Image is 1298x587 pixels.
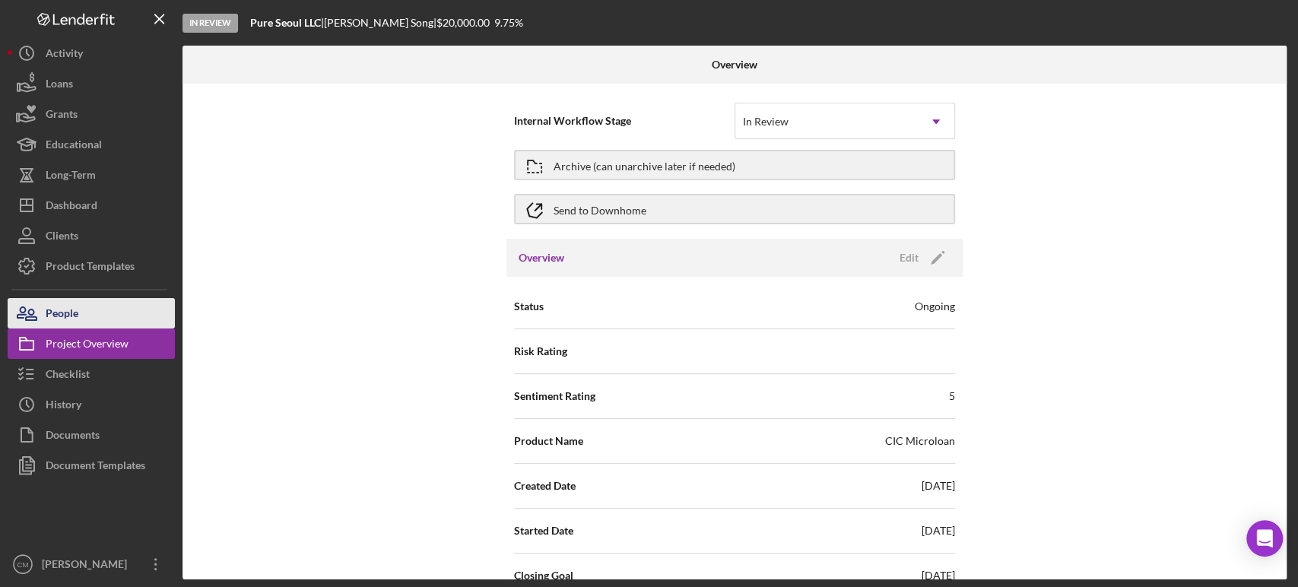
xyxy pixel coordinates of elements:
button: Activity [8,38,175,68]
button: Documents [8,420,175,450]
b: Pure Seoul LLC [250,16,321,29]
button: CM[PERSON_NAME] [8,549,175,579]
div: Document Templates [46,450,145,484]
div: [DATE] [922,568,955,583]
div: [DATE] [922,523,955,538]
span: Status [514,299,544,314]
button: Grants [8,99,175,129]
div: Edit [900,246,919,269]
div: Educational [46,129,102,163]
div: [PERSON_NAME] [38,549,137,583]
span: Created Date [514,478,576,493]
button: History [8,389,175,420]
div: History [46,389,81,424]
div: In Review [182,14,238,33]
div: Send to Downhome [554,195,646,223]
text: CM [17,560,29,569]
button: Loans [8,68,175,99]
div: Documents [46,420,100,454]
span: Sentiment Rating [514,389,595,404]
div: Grants [46,99,78,133]
button: Long-Term [8,160,175,190]
div: Project Overview [46,328,129,363]
button: Product Templates [8,251,175,281]
div: Open Intercom Messenger [1246,520,1283,557]
button: Archive (can unarchive later if needed) [514,150,955,180]
div: Ongoing [915,299,955,314]
div: Product Templates [46,251,135,285]
div: Clients [46,221,78,255]
div: People [46,298,78,332]
span: Risk Rating [514,344,567,359]
b: Overview [712,59,757,71]
div: CIC Microloan [885,433,955,449]
div: 9.75 % [494,17,523,29]
div: Activity [46,38,83,72]
div: Dashboard [46,190,97,224]
div: In Review [743,116,789,128]
button: Project Overview [8,328,175,359]
div: [PERSON_NAME] Song | [324,17,436,29]
div: Long-Term [46,160,96,194]
button: Checklist [8,359,175,389]
button: Dashboard [8,190,175,221]
button: Educational [8,129,175,160]
span: Closing Goal [514,568,573,583]
span: Product Name [514,433,583,449]
button: Document Templates [8,450,175,481]
h3: Overview [519,250,564,265]
button: Clients [8,221,175,251]
div: $20,000.00 [436,17,494,29]
div: | [250,17,324,29]
div: 5 [949,389,955,404]
span: Started Date [514,523,573,538]
div: Loans [46,68,73,103]
button: Edit [890,246,950,269]
button: Send to Downhome [514,194,955,224]
div: [DATE] [922,478,955,493]
div: Checklist [46,359,90,393]
span: Internal Workflow Stage [514,113,735,129]
button: People [8,298,175,328]
div: Archive (can unarchive later if needed) [554,151,735,179]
